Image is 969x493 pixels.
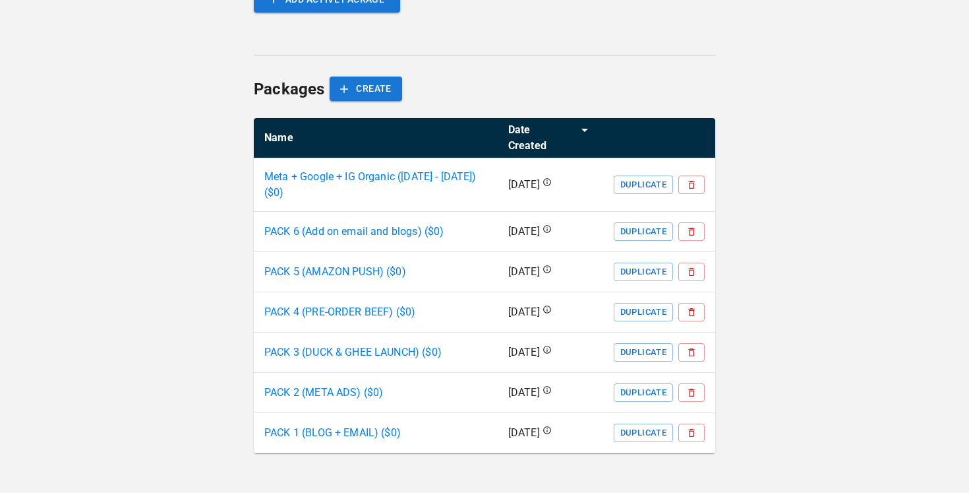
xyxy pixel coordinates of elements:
a: PACK 2 (META ADS) ($0) [264,385,383,401]
p: PACK 5 (AMAZON PUSH) ($ 0 ) [264,264,406,280]
p: [DATE] [508,265,540,280]
p: PACK 1 (BLOG + EMAIL) ($ 0 ) [264,425,401,441]
button: Duplicate [614,383,673,402]
button: Duplicate [614,343,673,362]
button: Duplicate [614,424,673,442]
p: [DATE] [508,178,540,193]
p: [DATE] [508,224,540,240]
a: PACK 3 (DUCK & GHEE LAUNCH) ($0) [264,345,442,360]
table: simple table [254,118,715,453]
p: [DATE] [508,305,540,320]
a: PACK 4 (PRE-ORDER BEEF) ($0) [264,304,415,320]
p: PACK 4 (PRE-ORDER BEEF) ($ 0 ) [264,304,415,320]
a: PACK 5 (AMAZON PUSH) ($0) [264,264,406,280]
div: Date Created [508,122,572,154]
th: Name [254,118,498,158]
p: [DATE] [508,385,540,401]
a: PACK 1 (BLOG + EMAIL) ($0) [264,425,401,441]
button: Duplicate [614,222,673,241]
p: PACK 3 (DUCK & GHEE LAUNCH) ($ 0 ) [264,345,442,360]
p: [DATE] [508,345,540,360]
button: Duplicate [614,176,673,194]
button: Duplicate [614,263,673,281]
p: Meta + Google + IG Organic ([DATE] - [DATE]) ($ 0 ) [264,169,487,201]
button: CREATE [330,77,401,101]
p: [DATE] [508,426,540,441]
h6: Packages [254,77,324,102]
a: Meta + Google + IG Organic ([DATE] - [DATE]) ($0) [264,169,487,201]
a: PACK 6 (Add on email and blogs) ($0) [264,224,444,240]
p: PACK 6 (Add on email and blogs) ($ 0 ) [264,224,444,240]
p: PACK 2 (META ADS) ($ 0 ) [264,385,383,401]
button: Duplicate [614,303,673,321]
